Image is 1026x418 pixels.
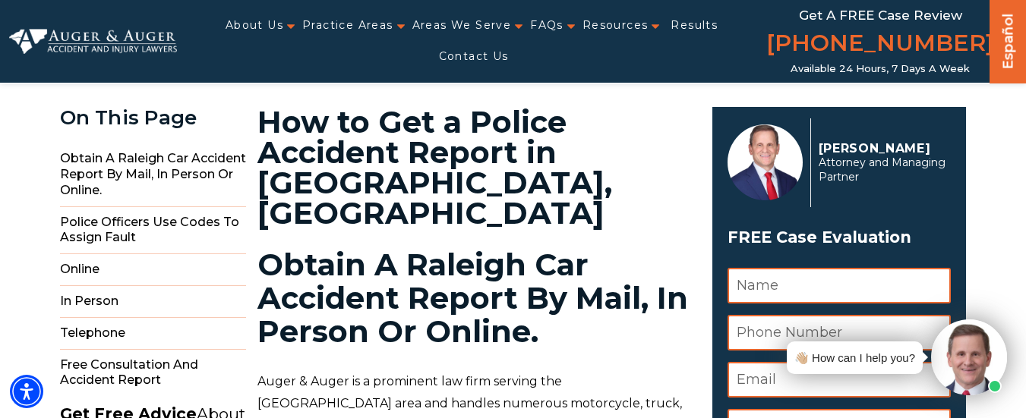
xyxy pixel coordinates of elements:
span: Police Officers Use Codes to Assign Fault [60,207,246,255]
a: Areas We Serve [412,10,512,41]
div: Accessibility Menu [10,375,43,408]
span: In Person [60,286,246,318]
span: Get a FREE Case Review [799,8,962,23]
div: On This Page [60,107,246,129]
span: Free Consultation and Accident Report [60,350,246,397]
span: Obtain a Raleigh Car Accident report by mail, in person or online. [60,143,246,206]
span: Attorney and Managing Partner [819,156,952,184]
a: [PHONE_NUMBER] [766,27,994,63]
p: [PERSON_NAME] [819,141,952,156]
input: Phone Number [728,315,951,350]
a: Results [671,10,718,41]
a: Resources [582,10,649,41]
h1: How to Get a Police Accident Report in [GEOGRAPHIC_DATA], [GEOGRAPHIC_DATA] [257,107,695,228]
h3: FREE Case Evaluation [728,223,951,252]
a: About Us [226,10,283,41]
input: Name [728,268,951,303]
strong: Obtain A Raleigh Car Accident Report By Mail, In Person Or Online. [257,246,688,350]
img: Herbert Auger [728,124,803,200]
a: Practice Areas [302,10,393,41]
span: Available 24 Hours, 7 Days a Week [791,63,970,75]
a: FAQs [530,10,564,41]
a: Contact Us [439,41,509,72]
img: Auger & Auger Accident and Injury Lawyers Logo [9,29,177,55]
span: Online [60,254,246,286]
input: Email [728,362,951,398]
img: Intaker widget Avatar [931,319,1007,395]
div: 👋🏼 How can I help you? [794,347,915,368]
span: Telephone [60,318,246,350]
